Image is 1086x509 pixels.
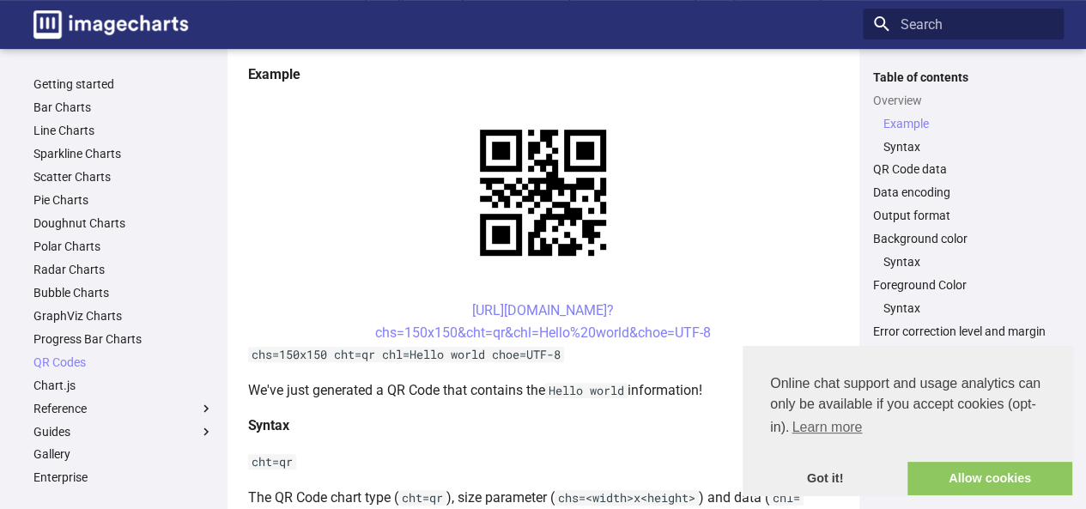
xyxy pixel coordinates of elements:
[545,383,628,398] code: Hello world
[873,116,1053,155] nav: Overview
[33,10,188,39] img: logo
[770,373,1045,440] span: Online chat support and usage analytics can only be available if you accept cookies (opt-in).
[248,347,564,362] code: chs=150x150 cht=qr chl=Hello world choe=UTF-8
[33,401,214,416] label: Reference
[883,116,1053,131] a: Example
[27,3,195,45] a: Image-Charts documentation
[33,146,214,161] a: Sparkline Charts
[873,277,1053,293] a: Foreground Color
[33,470,214,485] a: Enterprise
[873,93,1053,108] a: Overview
[555,490,699,506] code: chs=<width>x<height>
[248,454,296,470] code: cht=qr
[883,300,1053,316] a: Syntax
[873,185,1053,200] a: Data encoding
[33,262,214,277] a: Radar Charts
[873,300,1053,316] nav: Foreground Color
[883,139,1053,155] a: Syntax
[248,415,839,437] h4: Syntax
[33,446,214,462] a: Gallery
[873,161,1053,177] a: QR Code data
[863,9,1064,39] input: Search
[33,354,214,370] a: QR Codes
[33,100,214,115] a: Bar Charts
[33,378,214,393] a: Chart.js
[33,239,214,254] a: Polar Charts
[33,308,214,324] a: GraphViz Charts
[33,215,214,231] a: Doughnut Charts
[33,331,214,347] a: Progress Bar Charts
[33,123,214,138] a: Line Charts
[743,346,1072,495] div: cookieconsent
[33,424,214,439] label: Guides
[248,64,839,86] h4: Example
[398,490,446,506] code: cht=qr
[863,70,1064,340] nav: Table of contents
[743,462,907,496] a: dismiss cookie message
[789,415,865,440] a: learn more about cookies
[873,208,1053,223] a: Output format
[873,231,1053,246] a: Background color
[873,324,1053,339] a: Error correction level and margin
[33,285,214,300] a: Bubble Charts
[33,76,214,92] a: Getting started
[873,254,1053,270] nav: Background color
[33,169,214,185] a: Scatter Charts
[450,100,636,286] img: chart
[33,192,214,208] a: Pie Charts
[883,254,1053,270] a: Syntax
[375,302,711,341] a: [URL][DOMAIN_NAME]?chs=150x150&cht=qr&chl=Hello%20world&choe=UTF-8
[248,379,839,402] p: We've just generated a QR Code that contains the information!
[863,70,1064,85] label: Table of contents
[907,462,1072,496] a: allow cookies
